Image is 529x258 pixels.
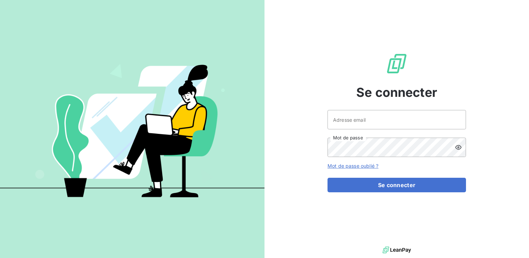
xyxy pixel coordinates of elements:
[328,110,466,129] input: placeholder
[386,53,408,75] img: Logo LeanPay
[328,178,466,192] button: Se connecter
[356,83,437,102] span: Se connecter
[383,245,411,255] img: logo
[328,163,378,169] a: Mot de passe oublié ?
